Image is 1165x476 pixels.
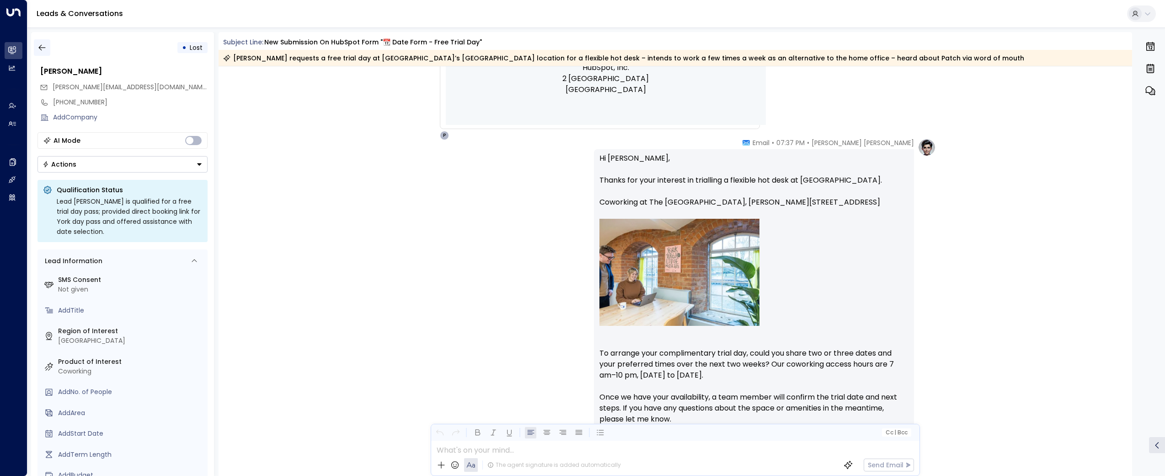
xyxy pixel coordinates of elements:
[885,429,907,436] span: Cc Bcc
[53,113,208,122] div: AddCompany
[776,138,805,147] span: 07:37 PM
[599,153,908,458] p: Hi [PERSON_NAME], Thanks for your interest in trialling a flexible hot desk at [GEOGRAPHIC_DATA]....
[58,285,204,294] div: Not given
[53,82,208,92] span: emily@dorschler.com
[37,156,208,173] button: Actions
[53,82,208,92] span: [PERSON_NAME][EMAIL_ADDRESS][DOMAIN_NAME]
[58,306,204,315] div: AddTitle
[882,428,911,437] button: Cc|Bcc
[807,138,809,147] span: •
[182,39,187,56] div: •
[53,136,80,145] div: AI Mode
[58,357,204,367] label: Product of Interest
[894,429,896,436] span: |
[492,62,720,95] p: HubSpot, Inc. 2 [GEOGRAPHIC_DATA] [GEOGRAPHIC_DATA]
[43,160,76,168] div: Actions
[58,387,204,397] div: AddNo. of People
[264,38,482,47] div: New submission on HubSpot Form "📆 Date Form - Free Trial Day"
[37,156,208,173] div: Button group with a nested menu
[434,427,445,438] button: Undo
[58,336,204,346] div: [GEOGRAPHIC_DATA]
[58,429,204,438] div: AddStart Date
[812,138,914,147] span: [PERSON_NAME] [PERSON_NAME]
[58,408,204,418] div: AddArea
[53,97,208,107] div: [PHONE_NUMBER]
[223,38,263,47] span: Subject Line:
[57,196,202,237] div: Lead [PERSON_NAME] is qualified for a free trial day pass; provided direct booking link for York ...
[58,326,204,336] label: Region of Interest
[450,427,461,438] button: Redo
[190,43,203,52] span: Lost
[57,185,202,195] p: Qualification Status
[40,66,208,77] div: [PERSON_NAME]
[918,138,936,157] img: profile-logo.png
[753,138,770,147] span: Email
[223,54,1024,63] div: [PERSON_NAME] requests a free trial day at [GEOGRAPHIC_DATA]’s [GEOGRAPHIC_DATA] location for a f...
[58,275,204,285] label: SMS Consent
[37,8,123,19] a: Leads & Conversations
[58,367,204,376] div: Coworking
[772,138,774,147] span: •
[58,450,204,460] div: AddTerm Length
[42,256,102,266] div: Lead Information
[487,461,621,469] div: The agent signature is added automatically
[599,219,759,326] img: 67ae1085a06f379a742ad8ca_York%2C%20Workspace%2C%20Coworking%20%26%20Lounge%20(Credit%20Gary%20Bro...
[440,131,449,140] div: P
